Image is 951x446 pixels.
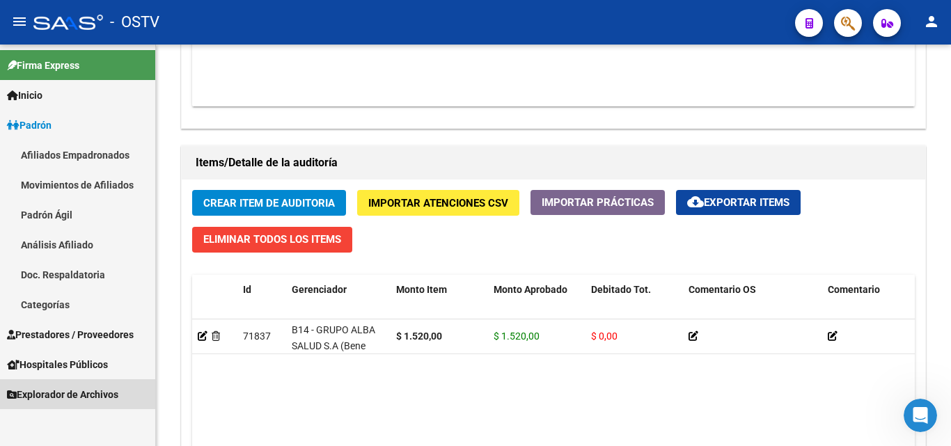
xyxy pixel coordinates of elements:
[488,275,585,336] datatable-header-cell: Monto Aprobado
[292,284,347,295] span: Gerenciador
[396,284,447,295] span: Monto Item
[196,152,911,174] h1: Items/Detalle de la auditoría
[7,387,118,402] span: Explorador de Archivos
[923,13,940,30] mat-icon: person
[591,330,618,342] span: $ 0,00
[689,284,756,295] span: Comentario OS
[530,190,665,215] button: Importar Prácticas
[828,284,880,295] span: Comentario
[110,7,159,38] span: - OSTV
[203,233,341,246] span: Eliminar Todos los Items
[591,284,651,295] span: Debitado Tot.
[585,275,683,336] datatable-header-cell: Debitado Tot.
[292,324,375,367] span: B14 - GRUPO ALBA SALUD S.A (Bene Salud)
[7,327,134,342] span: Prestadores / Proveedores
[243,284,251,295] span: Id
[237,275,286,336] datatable-header-cell: Id
[203,197,335,209] span: Crear Item de Auditoria
[494,284,567,295] span: Monto Aprobado
[396,330,442,342] strong: $ 1.520,00
[192,227,352,253] button: Eliminar Todos los Items
[683,275,822,336] datatable-header-cell: Comentario OS
[7,58,79,73] span: Firma Express
[7,357,108,372] span: Hospitales Públicos
[243,330,271,342] span: 71837
[676,190,801,215] button: Exportar Items
[11,13,28,30] mat-icon: menu
[687,193,704,210] mat-icon: cloud_download
[368,197,508,209] span: Importar Atenciones CSV
[7,88,42,103] span: Inicio
[687,196,789,209] span: Exportar Items
[542,196,654,209] span: Importar Prácticas
[286,275,391,336] datatable-header-cell: Gerenciador
[391,275,488,336] datatable-header-cell: Monto Item
[192,190,346,216] button: Crear Item de Auditoria
[494,330,540,342] span: $ 1.520,00
[7,118,52,133] span: Padrón
[904,399,937,432] iframe: Intercom live chat
[357,190,519,216] button: Importar Atenciones CSV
